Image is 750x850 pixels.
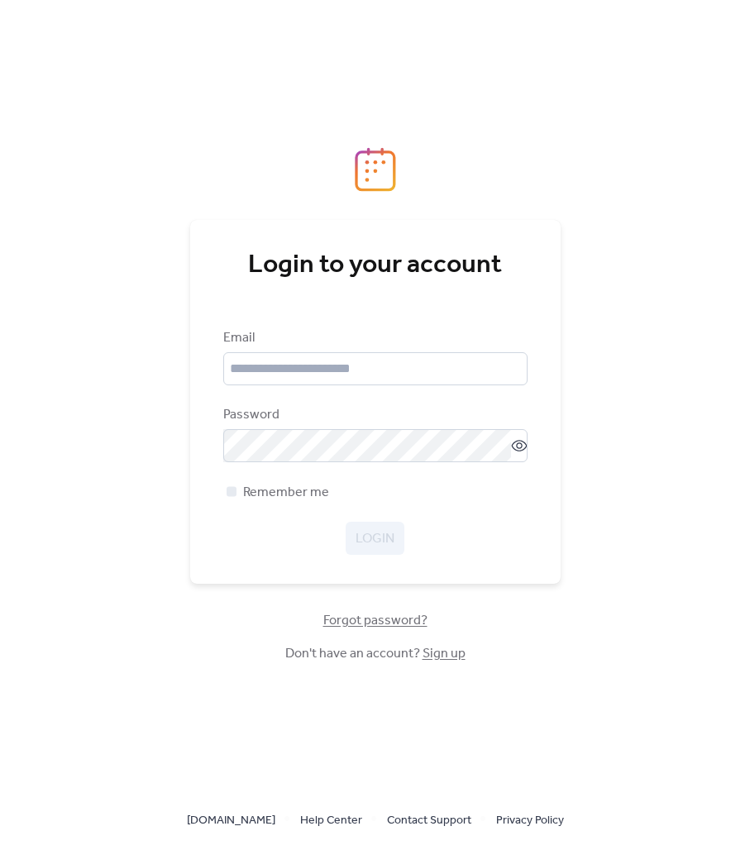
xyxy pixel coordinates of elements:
div: Password [223,405,524,425]
a: Sign up [423,641,466,666]
a: [DOMAIN_NAME] [187,809,275,830]
span: Forgot password? [323,611,428,631]
img: logo [355,147,396,192]
a: Help Center [300,809,362,830]
span: Help Center [300,811,362,831]
span: Remember me [243,483,329,503]
a: Forgot password? [323,616,428,625]
span: Contact Support [387,811,471,831]
a: Contact Support [387,809,471,830]
a: Privacy Policy [496,809,564,830]
div: Email [223,328,524,348]
div: Login to your account [223,249,528,282]
span: Don't have an account? [285,644,466,664]
span: Privacy Policy [496,811,564,831]
span: [DOMAIN_NAME] [187,811,275,831]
